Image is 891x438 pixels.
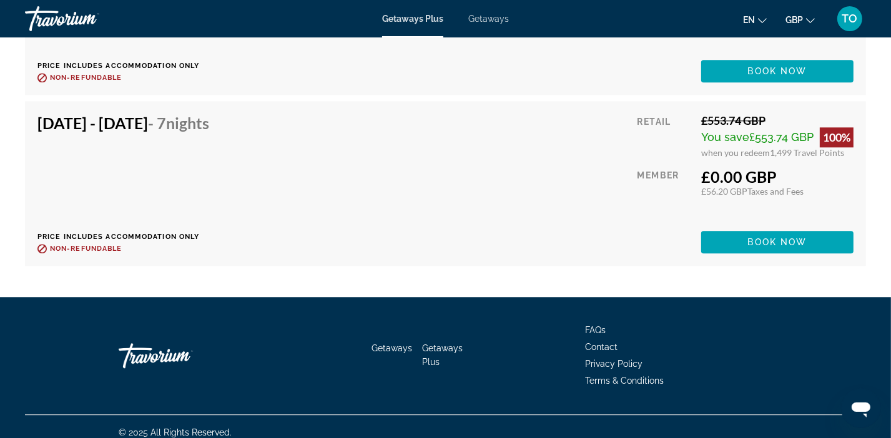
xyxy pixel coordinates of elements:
[701,60,854,82] button: Book now
[701,231,854,253] button: Book now
[770,147,844,158] span: 1,499 Travel Points
[701,114,854,127] div: £553.74 GBP
[743,11,767,29] button: Change language
[585,342,618,352] a: Contact
[25,2,150,35] a: Travorium
[701,130,749,144] span: You save
[50,245,122,253] span: Non-refundable
[748,66,807,76] span: Book now
[422,343,463,367] a: Getaways Plus
[820,127,854,147] div: 100%
[119,337,244,374] a: Travorium
[701,167,854,186] div: £0.00 GBP
[468,14,509,24] a: Getaways
[372,343,412,353] a: Getaways
[834,6,866,32] button: User Menu
[747,186,804,197] span: Taxes and Fees
[749,130,814,144] span: £553.74 GBP
[842,12,858,25] span: TO
[841,388,881,428] iframe: Button to launch messaging window
[743,15,755,25] span: en
[785,11,815,29] button: Change currency
[382,14,443,24] a: Getaways Plus
[37,62,219,70] p: Price includes accommodation only
[701,186,854,197] div: £56.20 GBP
[637,114,692,158] div: Retail
[585,376,664,386] a: Terms & Conditions
[748,237,807,247] span: Book now
[37,114,209,132] h4: [DATE] - [DATE]
[37,233,219,241] p: Price includes accommodation only
[785,15,803,25] span: GBP
[166,114,209,132] span: Nights
[50,74,122,82] span: Non-refundable
[701,147,770,158] span: when you redeem
[585,359,642,369] a: Privacy Policy
[119,427,232,437] span: © 2025 All Rights Reserved.
[148,114,209,132] span: - 7
[637,167,692,221] div: Member
[585,325,606,335] a: FAQs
